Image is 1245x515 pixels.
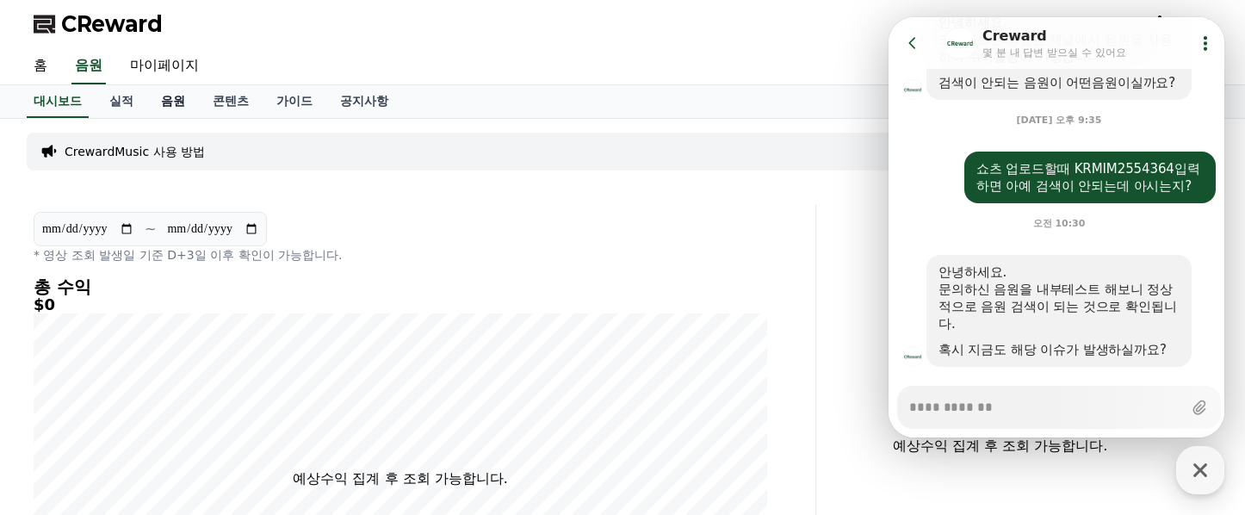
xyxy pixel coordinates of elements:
[71,48,106,84] a: 음원
[145,219,156,239] p: ~
[27,85,89,118] a: 대시보드
[263,85,326,118] a: 가이드
[889,17,1224,437] iframe: Channel chat
[96,85,147,118] a: 실적
[830,436,1170,456] p: 예상수익 집계 후 조회 가능합니다.
[326,85,402,118] a: 공지사항
[116,48,213,84] a: 마이페이지
[34,10,163,38] a: CReward
[147,85,199,118] a: 음원
[65,143,205,160] a: CrewardMusic 사용 방법
[293,468,507,489] p: 예상수익 집계 후 조회 가능합니다.
[199,85,263,118] a: 콘텐츠
[61,10,163,38] span: CReward
[34,296,767,313] h5: $0
[34,246,767,264] p: * 영상 조회 발생일 기준 D+3일 이후 확인이 가능합니다.
[20,48,61,84] a: 홈
[34,277,767,296] h4: 총 수익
